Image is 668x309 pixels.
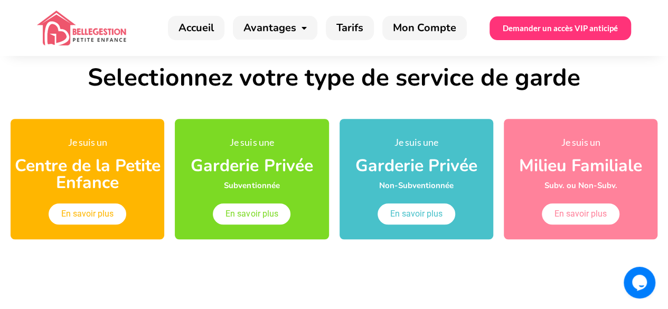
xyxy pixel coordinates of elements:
[376,202,457,226] a: En savoir plus
[326,16,374,40] a: Tarifs
[390,210,443,218] span: En savoir plus
[5,65,663,90] h1: Selectionnez votre type de service de garde
[504,157,657,191] h2: Milieu Familiale
[624,267,657,298] iframe: chat widget
[47,202,128,226] a: En savoir plus
[554,210,607,218] span: En savoir plus
[544,180,617,191] span: Subv. ou Non-Subv.
[379,180,454,191] span: Non-Subventionnée
[175,137,328,147] h2: Je suis une
[490,16,631,40] a: Demander un accès VIP anticipé
[503,24,618,32] span: Demander un accès VIP anticipé
[211,202,292,226] a: En savoir plus
[233,16,317,40] a: Avantages
[340,137,493,147] h2: Je suis une
[382,16,467,40] a: Mon Compte
[168,16,224,40] a: Accueil
[340,157,493,191] h2: Garderie Privée
[540,202,621,226] a: En savoir plus
[175,157,328,191] h2: Garderie Privée
[504,137,657,147] h2: Je suis un
[11,137,164,147] h2: Je suis un
[61,210,114,218] span: En savoir plus
[224,180,279,191] span: Subventionnée
[11,157,164,191] h2: Centre de la Petite Enfance
[225,210,278,218] span: En savoir plus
